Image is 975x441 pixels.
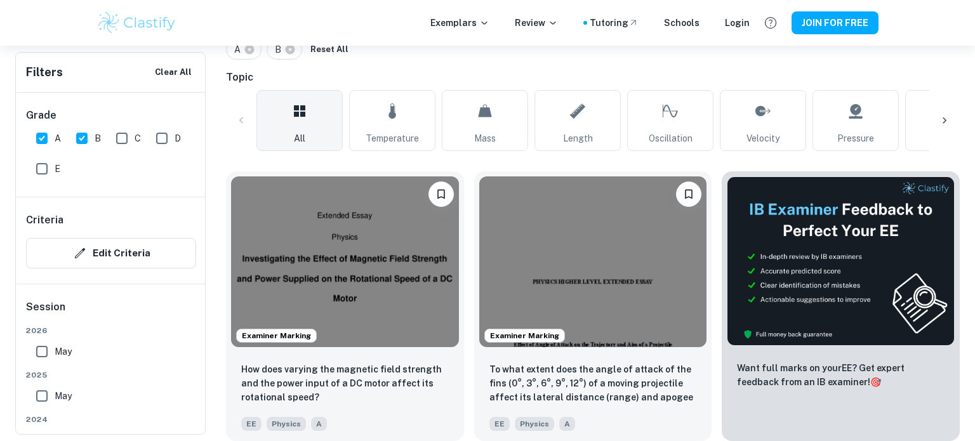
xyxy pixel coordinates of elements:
h6: Grade [26,108,196,123]
button: Please log in to bookmark exemplars [676,181,701,207]
span: A [311,417,327,431]
p: Review [515,16,558,30]
img: Physics EE example thumbnail: To what extent does the angle of attack [479,176,707,347]
span: A [55,131,61,145]
img: Thumbnail [727,176,955,346]
span: A [559,417,575,431]
a: Examiner MarkingPlease log in to bookmark exemplarsHow does varying the magnetic field strength a... [226,171,464,441]
span: May [55,345,72,359]
h6: Topic [226,70,960,85]
img: Physics EE example thumbnail: How does varying the magnetic field stre [231,176,459,347]
p: To what extent does the angle of attack of the fins (0°, 3°, 6°, 9°, 12°) of a moving projectile ... [489,362,697,405]
span: Oscillation [649,131,693,145]
div: A [226,39,262,60]
a: Login [725,16,750,30]
a: Tutoring [590,16,639,30]
div: B [267,39,302,60]
a: Examiner MarkingPlease log in to bookmark exemplarsTo what extent does the angle of attack of the... [474,171,712,441]
button: Help and Feedback [760,12,781,34]
span: B [95,131,101,145]
span: Velocity [746,131,779,145]
span: All [294,131,305,145]
span: EE [241,417,262,431]
span: 2026 [26,325,196,336]
span: Examiner Marking [485,330,564,341]
button: Edit Criteria [26,238,196,268]
button: Please log in to bookmark exemplars [428,181,454,207]
span: Pressure [837,131,874,145]
span: B [275,43,287,56]
span: Length [563,131,593,145]
span: A [234,43,246,56]
span: E [55,162,60,176]
p: How does varying the magnetic field strength and the power input of a DC motor affect its rotatio... [241,362,449,404]
span: Temperature [366,131,419,145]
img: Clastify logo [96,10,177,36]
span: C [135,131,141,145]
span: Physics [515,417,554,431]
button: Clear All [152,63,195,82]
span: D [175,131,181,145]
span: Examiner Marking [237,330,316,341]
h6: Criteria [26,213,63,228]
a: ThumbnailWant full marks on yourEE? Get expert feedback from an IB examiner! [722,171,960,441]
button: Reset All [307,40,352,59]
h6: Filters [26,63,63,81]
button: JOIN FOR FREE [792,11,879,34]
p: Want full marks on your EE ? Get expert feedback from an IB examiner! [737,361,945,389]
span: 2024 [26,414,196,425]
span: EE [489,417,510,431]
span: May [55,389,72,403]
a: Schools [664,16,700,30]
span: 2025 [26,369,196,381]
h6: Session [26,299,196,325]
span: 🎯 [870,377,881,387]
p: Exemplars [430,16,489,30]
span: Mass [474,131,496,145]
span: Physics [267,417,306,431]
